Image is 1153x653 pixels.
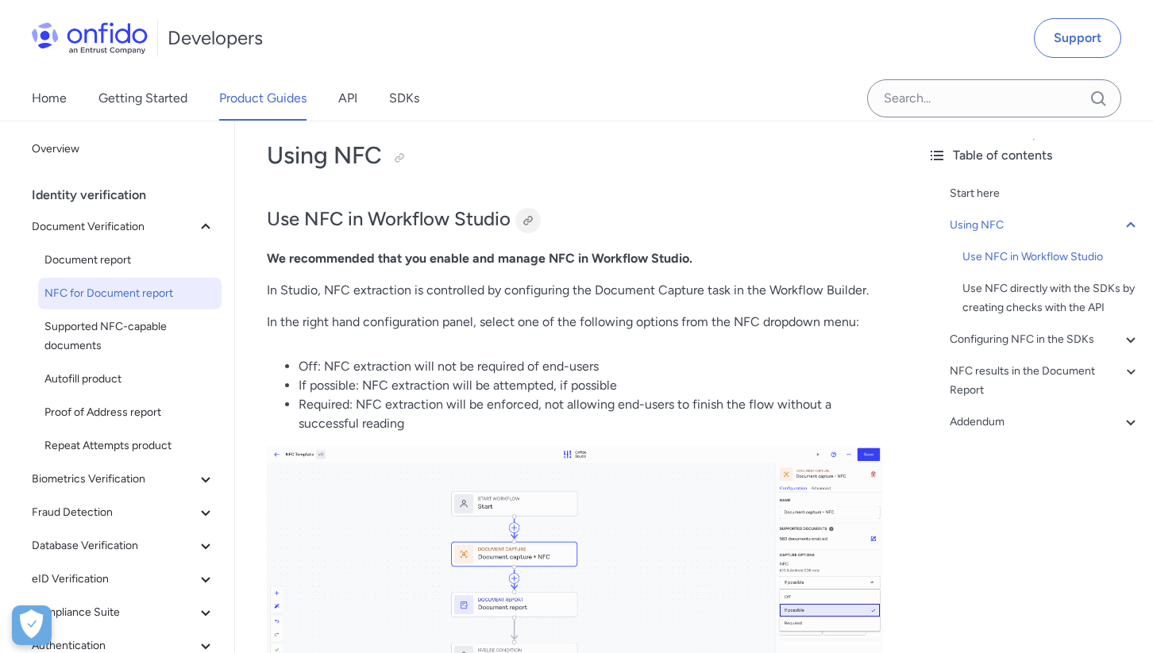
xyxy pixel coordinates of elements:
button: Document Verification [25,211,222,243]
a: Document report [38,244,222,276]
a: API [338,76,357,121]
strong: We recommended that you enable and manage NFC in Workflow Studio. [267,251,692,266]
a: Start here [950,184,1140,203]
button: Fraud Detection [25,497,222,528]
span: Biometrics Verification [32,470,196,489]
a: Addendum [950,413,1140,432]
img: Onfido Logo [32,22,148,54]
a: Home [32,76,67,121]
button: Open Preferences [12,605,52,645]
span: Overview [32,140,215,159]
a: Getting Started [98,76,187,121]
li: Required: NFC extraction will be enforced, not allowing end-users to finish the flow without a su... [299,395,883,433]
a: Support [1034,18,1121,58]
button: Compliance Suite [25,597,222,628]
span: eID Verification [32,570,196,589]
a: Using NFC [950,216,1140,235]
div: Table of contents [927,146,1140,165]
a: Autofill product [38,363,222,395]
div: Cookie Preferences [12,605,52,645]
span: Proof of Address report [44,403,215,422]
a: NFC results in the Document Report [950,362,1140,400]
span: Compliance Suite [32,603,196,622]
p: In the right hand configuration panel, select one of the following options from the NFC dropdown ... [267,313,883,332]
div: Identity verification [32,179,228,211]
span: Database Verification [32,536,196,555]
h1: Using NFC [267,140,883,171]
button: eID Verification [25,563,222,595]
a: SDKs [389,76,419,121]
a: Proof of Address report [38,397,222,428]
h2: Use NFC in Workflow Studio [267,206,883,233]
span: Repeat Attempts product [44,436,215,455]
a: Supported NFC-capable documents [38,311,222,362]
a: Use NFC directly with the SDKs by creating checks with the API [962,279,1140,317]
span: Supported NFC-capable documents [44,317,215,355]
span: Fraud Detection [32,503,196,522]
button: Database Verification [25,530,222,562]
a: Configuring NFC in the SDKs [950,330,1140,349]
span: Document report [44,251,215,270]
span: Autofill product [44,370,215,389]
p: In Studio, NFC extraction is controlled by configuring the Document Capture task in the Workflow ... [267,281,883,300]
a: Overview [25,133,222,165]
li: Off: NFC extraction will not be required of end-users [299,357,883,376]
a: Repeat Attempts product [38,430,222,462]
h1: Developers [168,25,263,51]
a: Use NFC in Workflow Studio [962,248,1140,267]
button: Biometrics Verification [25,463,222,495]
input: Onfido search input field [867,79,1121,117]
a: NFC for Document report [38,278,222,309]
li: If possible: NFC extraction will be attempted, if possible [299,376,883,395]
a: Product Guides [219,76,307,121]
span: Document Verification [32,217,196,236]
span: NFC for Document report [44,284,215,303]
